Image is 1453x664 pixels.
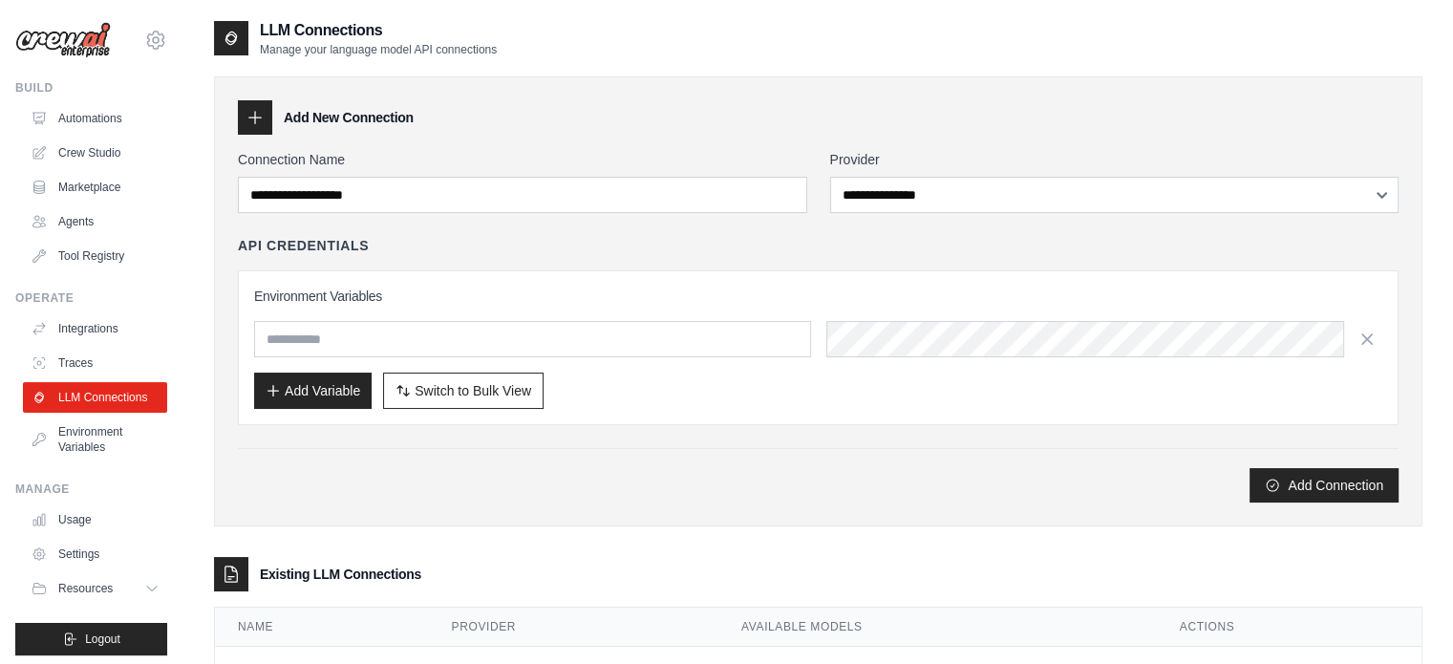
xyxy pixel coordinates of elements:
a: Crew Studio [23,138,167,168]
img: Logo [15,22,111,58]
button: Logout [15,623,167,655]
h3: Existing LLM Connections [260,565,421,584]
span: Switch to Bulk View [415,381,531,400]
button: Add Connection [1250,468,1399,503]
h3: Environment Variables [254,287,1382,306]
h3: Add New Connection [284,108,414,127]
h2: LLM Connections [260,19,497,42]
th: Provider [429,608,718,647]
a: Environment Variables [23,417,167,462]
a: Automations [23,103,167,134]
th: Available Models [718,608,1157,647]
label: Provider [830,150,1400,169]
button: Resources [23,573,167,604]
button: Switch to Bulk View [383,373,544,409]
a: Marketplace [23,172,167,203]
a: Traces [23,348,167,378]
a: Tool Registry [23,241,167,271]
div: Manage [15,482,167,497]
a: Agents [23,206,167,237]
th: Actions [1157,608,1421,647]
h4: API Credentials [238,236,369,255]
label: Connection Name [238,150,807,169]
a: Settings [23,539,167,569]
a: LLM Connections [23,382,167,413]
a: Integrations [23,313,167,344]
div: Operate [15,290,167,306]
a: Usage [23,504,167,535]
span: Logout [85,632,120,647]
span: Resources [58,581,113,596]
p: Manage your language model API connections [260,42,497,57]
button: Add Variable [254,373,372,409]
th: Name [215,608,429,647]
div: Build [15,80,167,96]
